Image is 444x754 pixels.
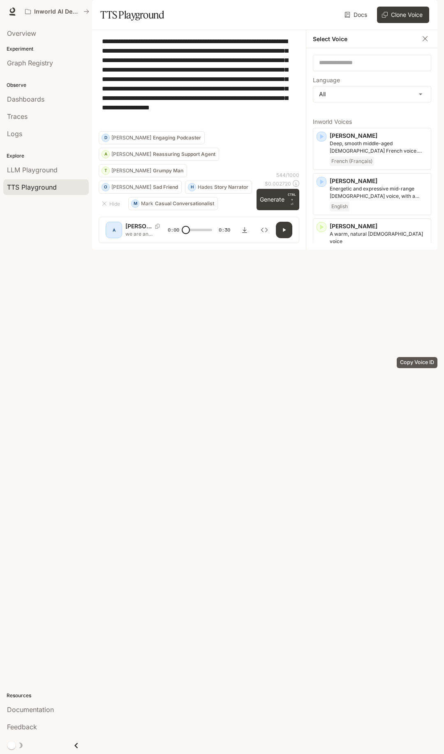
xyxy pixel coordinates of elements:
button: Download audio [236,222,253,238]
p: [PERSON_NAME] [111,135,151,140]
div: H [188,181,196,194]
span: 0:30 [219,226,230,234]
div: All [313,86,431,102]
div: D [102,131,109,144]
button: O[PERSON_NAME]Sad Friend [99,181,182,194]
div: Copy Voice ID [397,357,437,368]
button: Hide [99,197,125,210]
div: M [132,197,139,210]
p: Language [313,77,340,83]
div: O [102,181,109,194]
div: A [102,148,109,161]
p: [PERSON_NAME] [330,177,428,185]
p: Reassuring Support Agent [153,152,215,157]
p: Engaging Podcaster [153,135,201,140]
p: Deep, smooth middle-aged male French voice. Composed and calm [330,140,428,155]
p: we are an established and trusted organisation able to offer an unrivalled continuity of service ... [125,230,165,237]
button: All workspaces [21,3,93,20]
p: A warm, natural female voice [330,230,428,245]
span: English [330,202,349,211]
p: Inworld AI Demos [34,8,80,15]
p: [PERSON_NAME] [330,132,428,140]
h1: TTS Playground [100,7,164,23]
p: Story Narrator [214,185,248,190]
button: Clone Voice [377,7,429,23]
span: French (Français) [330,156,374,166]
p: Mark [141,201,153,206]
button: D[PERSON_NAME]Engaging Podcaster [99,131,205,144]
button: MMarkCasual Conversationalist [128,197,218,210]
p: [PERSON_NAME] [330,222,428,230]
p: [PERSON_NAME] [111,185,151,190]
button: A[PERSON_NAME]Reassuring Support Agent [99,148,219,161]
p: ⏎ [288,192,296,207]
p: [PERSON_NAME] [111,152,151,157]
button: Copy Voice ID [152,224,163,229]
button: Inspect [256,222,273,238]
span: 0:00 [168,226,179,234]
p: Sad Friend [153,185,178,190]
p: [PERSON_NAME] [125,222,152,230]
div: A [107,223,120,237]
button: GenerateCTRL +⏎ [257,189,299,210]
p: CTRL + [288,192,296,202]
a: Docs [343,7,370,23]
p: Casual Conversationalist [155,201,214,206]
button: T[PERSON_NAME]Grumpy Man [99,164,187,177]
div: T [102,164,109,177]
p: Inworld Voices [313,119,431,125]
p: Grumpy Man [153,168,183,173]
p: [PERSON_NAME] [111,168,151,173]
p: Hades [198,185,213,190]
p: Energetic and expressive mid-range male voice, with a mildly nasal quality [330,185,428,200]
button: HHadesStory Narrator [185,181,252,194]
